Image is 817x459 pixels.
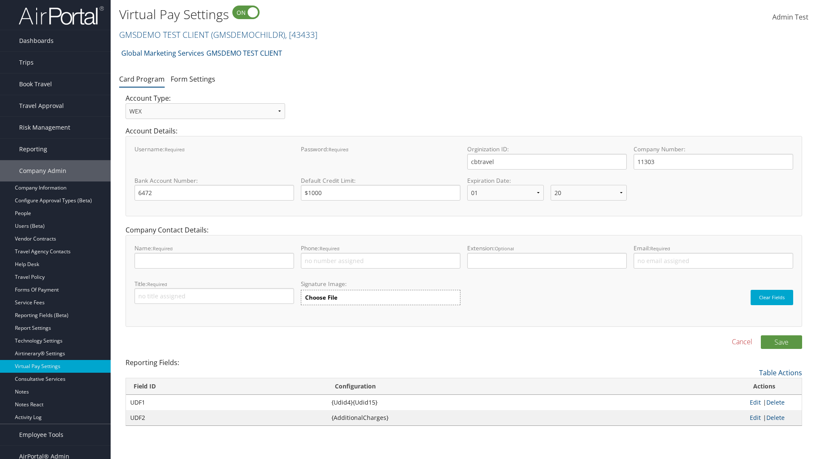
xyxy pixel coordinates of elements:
[171,74,215,84] a: Form Settings
[119,6,579,23] h1: Virtual Pay Settings
[134,176,294,201] label: Bank Account Number:
[467,185,544,201] select: Expiration Date:
[119,126,808,225] div: Account Details:
[134,145,294,169] label: Username:
[650,245,670,252] small: Required
[19,160,66,181] span: Company Admin
[746,395,802,410] td: |
[301,145,460,169] label: Password:
[301,176,460,201] label: Default Credit Limit:
[761,335,802,349] button: Save
[119,29,317,40] a: GMSDEMO TEST CLIENT
[119,93,291,126] div: Account Type:
[320,245,340,252] small: Required
[551,185,627,201] select: Expiration Date:
[329,146,349,153] small: required
[126,395,327,410] td: UDF1
[126,378,327,395] th: Field ID: activate to sort column descending
[153,245,173,252] small: Required
[746,378,802,395] th: Actions
[134,253,294,269] input: Name:Required
[211,29,285,40] span: ( GMSDEMOCHILDR )
[301,253,460,269] input: Phone:Required
[495,245,514,252] small: Optional
[732,337,752,347] a: Cancel
[766,398,785,406] a: Delete
[750,414,761,422] a: Edit
[285,29,317,40] span: , [ 43433 ]
[301,290,460,305] label: Choose File
[467,244,627,268] label: Extension:
[126,410,327,425] td: UDF2
[467,176,627,207] label: Expiration Date:
[147,281,167,287] small: Required
[206,45,282,62] a: GMSDEMO TEST CLIENT
[19,95,64,116] span: Travel Approval
[301,185,460,201] input: Default Credit Limit:
[119,74,165,84] a: Card Program
[19,6,104,25] img: airportal-logo.png
[327,395,746,410] td: {Udid4}{Udid15}
[467,145,627,169] label: Orginization ID:
[759,368,802,377] a: Table Actions
[327,378,746,395] th: Configuration: activate to sort column ascending
[327,410,746,425] td: {AdditionalCharges}
[119,357,808,426] div: Reporting Fields:
[634,154,793,170] input: Company Number:
[746,410,802,425] td: |
[119,225,808,335] div: Company Contact Details:
[19,139,47,160] span: Reporting
[467,253,627,269] input: Extension:Optional
[134,244,294,268] label: Name:
[134,288,294,304] input: Title:Required
[766,414,785,422] a: Delete
[301,244,460,268] label: Phone:
[634,145,793,169] label: Company Number:
[772,4,808,31] a: Admin Test
[467,154,627,170] input: Orginization ID:
[19,74,52,95] span: Book Travel
[634,244,793,268] label: Email:
[751,290,793,305] button: Clear Fields
[19,52,34,73] span: Trips
[134,280,294,304] label: Title:
[19,117,70,138] span: Risk Management
[165,146,185,153] small: required
[772,12,808,22] span: Admin Test
[301,280,460,290] label: Signature Image:
[121,45,204,62] a: Global Marketing Services
[134,185,294,201] input: Bank Account Number:
[19,30,54,51] span: Dashboards
[750,398,761,406] a: Edit
[19,424,63,445] span: Employee Tools
[634,253,793,269] input: Email:Required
